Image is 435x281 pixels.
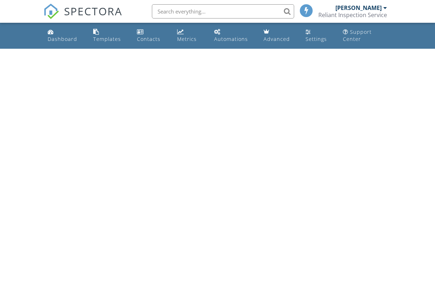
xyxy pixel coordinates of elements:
[264,36,290,42] div: Advanced
[90,26,128,46] a: Templates
[343,28,372,42] div: Support Center
[43,4,59,19] img: The Best Home Inspection Software - Spectora
[134,26,169,46] a: Contacts
[177,36,197,42] div: Metrics
[174,26,206,46] a: Metrics
[48,36,77,42] div: Dashboard
[261,26,297,46] a: Advanced
[335,4,382,11] div: [PERSON_NAME]
[214,36,248,42] div: Automations
[43,10,122,25] a: SPECTORA
[45,26,84,46] a: Dashboard
[318,11,387,18] div: Reliant Inspection Service
[340,26,390,46] a: Support Center
[93,36,121,42] div: Templates
[64,4,122,18] span: SPECTORA
[211,26,255,46] a: Automations (Basic)
[303,26,334,46] a: Settings
[152,4,294,18] input: Search everything...
[306,36,327,42] div: Settings
[137,36,160,42] div: Contacts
